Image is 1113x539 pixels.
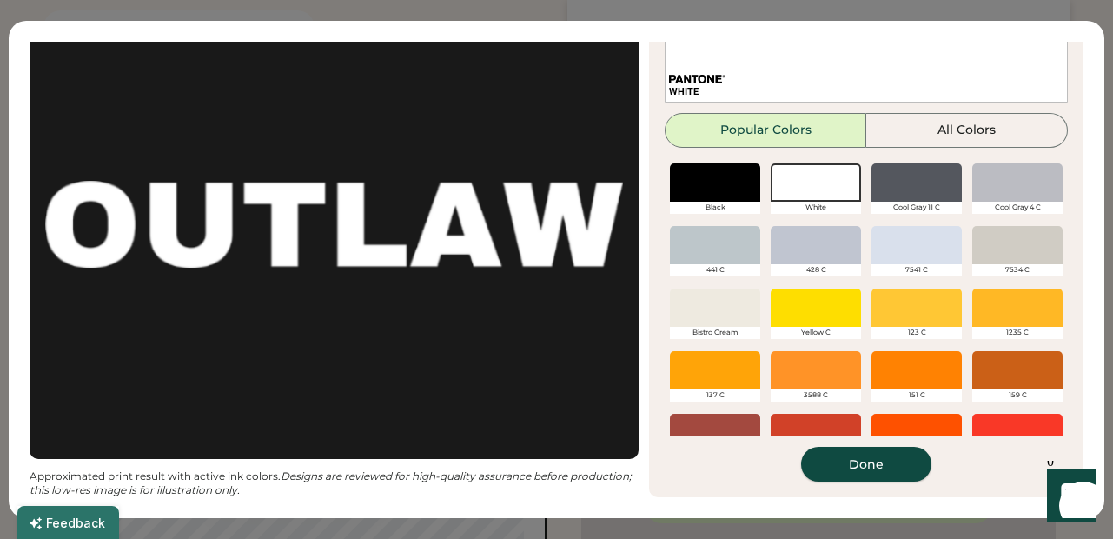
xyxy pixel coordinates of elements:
[801,447,931,482] button: Done
[871,389,962,402] div: 151 C
[771,202,861,214] div: White
[30,469,639,497] div: Approximated print result with active ink colors.
[670,264,760,276] div: 441 C
[972,264,1063,276] div: 7534 C
[670,327,760,339] div: Bistro Cream
[30,469,634,496] em: Designs are reviewed for high-quality assurance before production; this low-res image is for illu...
[871,327,962,339] div: 123 C
[669,85,1063,98] div: WHITE
[866,113,1068,148] button: All Colors
[1030,461,1105,536] iframe: Front Chat
[771,327,861,339] div: Yellow C
[972,202,1063,214] div: Cool Gray 4 C
[871,264,962,276] div: 7541 C
[670,202,760,214] div: Black
[670,389,760,402] div: 137 C
[771,264,861,276] div: 428 C
[669,75,725,83] img: 1024px-Pantone_logo.svg.png
[871,202,962,214] div: Cool Gray 11 C
[972,327,1063,339] div: 1235 C
[972,389,1063,402] div: 159 C
[665,113,866,148] button: Popular Colors
[771,389,861,402] div: 3588 C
